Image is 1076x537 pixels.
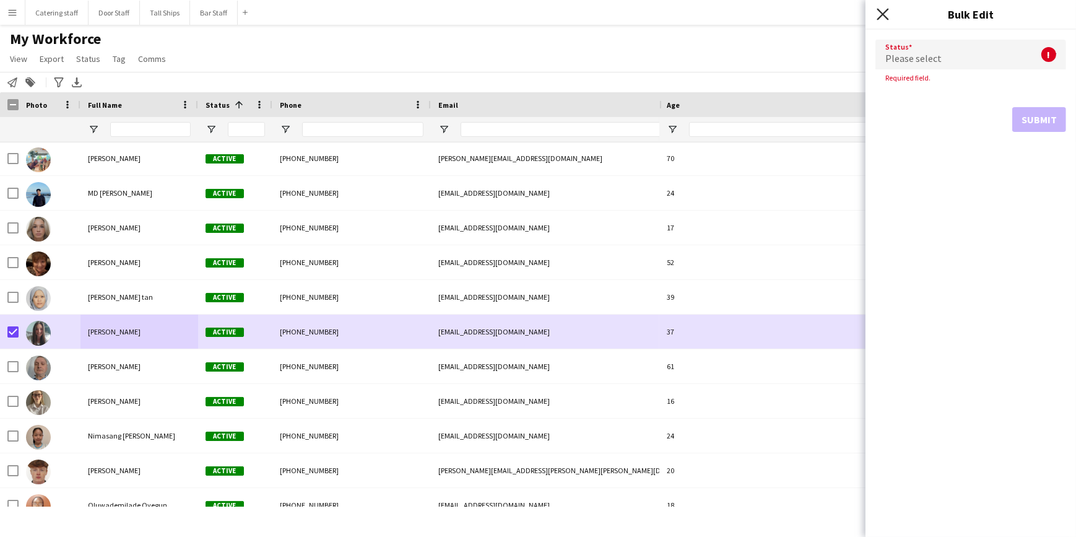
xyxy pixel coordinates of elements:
[272,488,431,522] div: [PHONE_NUMBER]
[302,122,423,137] input: Phone Filter Input
[659,280,1044,314] div: 39
[206,466,244,476] span: Active
[431,419,679,453] div: [EMAIL_ADDRESS][DOMAIN_NAME]
[206,432,244,441] span: Active
[659,141,1044,175] div: 70
[110,122,191,137] input: Full Name Filter Input
[438,124,449,135] button: Open Filter Menu
[206,328,244,337] span: Active
[88,362,141,371] span: [PERSON_NAME]
[431,176,679,210] div: [EMAIL_ADDRESS][DOMAIN_NAME]
[26,182,51,207] img: MD MOSTAFIJUR RAHMAN
[26,217,51,242] img: mia oneill
[206,100,230,110] span: Status
[866,6,1076,22] h3: Bulk Edit
[667,100,680,110] span: Age
[206,124,217,135] button: Open Filter Menu
[659,349,1044,383] div: 61
[280,100,302,110] span: Phone
[89,1,140,25] button: Door Staff
[431,141,679,175] div: [PERSON_NAME][EMAIL_ADDRESS][DOMAIN_NAME]
[26,460,51,484] img: Oliver Begg
[659,211,1044,245] div: 17
[431,488,679,522] div: [EMAIL_ADDRESS][DOMAIN_NAME]
[659,488,1044,522] div: 18
[206,501,244,510] span: Active
[26,390,51,415] img: Niamh Hosie
[88,154,141,163] span: [PERSON_NAME]
[431,453,679,487] div: [PERSON_NAME][EMAIL_ADDRESS][PERSON_NAME][PERSON_NAME][DOMAIN_NAME]
[10,53,27,64] span: View
[206,293,244,302] span: Active
[228,122,265,137] input: Status Filter Input
[272,419,431,453] div: [PHONE_NUMBER]
[40,53,64,64] span: Export
[272,349,431,383] div: [PHONE_NUMBER]
[108,51,131,67] a: Tag
[35,51,69,67] a: Export
[88,500,167,510] span: Oluwademilade Oyegun
[190,1,238,25] button: Bar Staff
[659,453,1044,487] div: 20
[26,321,51,346] img: Naiomi Dryburgh
[689,122,1036,137] input: Age Filter Input
[71,51,105,67] a: Status
[26,100,47,110] span: Photo
[272,245,431,279] div: [PHONE_NUMBER]
[26,356,51,380] img: Neil Fraser
[272,211,431,245] div: [PHONE_NUMBER]
[51,75,66,90] app-action-btn: Advanced filters
[272,280,431,314] div: [PHONE_NUMBER]
[461,122,671,137] input: Email Filter Input
[206,189,244,198] span: Active
[431,211,679,245] div: [EMAIL_ADDRESS][DOMAIN_NAME]
[206,397,244,406] span: Active
[25,1,89,25] button: Catering staff
[26,494,51,519] img: Oluwademilade Oyegun
[272,176,431,210] div: [PHONE_NUMBER]
[272,453,431,487] div: [PHONE_NUMBER]
[133,51,171,67] a: Comms
[431,349,679,383] div: [EMAIL_ADDRESS][DOMAIN_NAME]
[88,124,99,135] button: Open Filter Menu
[69,75,84,90] app-action-btn: Export XLSX
[206,154,244,164] span: Active
[88,188,152,198] span: MD [PERSON_NAME]
[875,73,940,82] span: Required field.
[659,384,1044,418] div: 16
[659,176,1044,210] div: 24
[113,53,126,64] span: Tag
[88,258,141,267] span: [PERSON_NAME]
[5,51,32,67] a: View
[26,251,51,276] img: Moira Cheyne
[206,224,244,233] span: Active
[272,141,431,175] div: [PHONE_NUMBER]
[140,1,190,25] button: Tall Ships
[88,223,141,232] span: [PERSON_NAME]
[26,425,51,450] img: Nimasang Tamang
[138,53,166,64] span: Comms
[23,75,38,90] app-action-btn: Add to tag
[88,466,141,475] span: [PERSON_NAME]
[667,124,678,135] button: Open Filter Menu
[5,75,20,90] app-action-btn: Notify workforce
[206,258,244,268] span: Active
[88,431,175,440] span: Nimasang [PERSON_NAME]
[280,124,291,135] button: Open Filter Menu
[431,280,679,314] div: [EMAIL_ADDRESS][DOMAIN_NAME]
[272,384,431,418] div: [PHONE_NUMBER]
[659,419,1044,453] div: 24
[88,100,122,110] span: Full Name
[10,30,101,48] span: My Workforce
[431,315,679,349] div: [EMAIL_ADDRESS][DOMAIN_NAME]
[26,286,51,311] img: Nadia zulkefly tan
[431,245,679,279] div: [EMAIL_ADDRESS][DOMAIN_NAME]
[659,245,1044,279] div: 52
[88,396,141,406] span: [PERSON_NAME]
[885,52,942,64] span: Please select
[659,315,1044,349] div: 37
[76,53,100,64] span: Status
[438,100,458,110] span: Email
[88,327,141,336] span: [PERSON_NAME]
[272,315,431,349] div: [PHONE_NUMBER]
